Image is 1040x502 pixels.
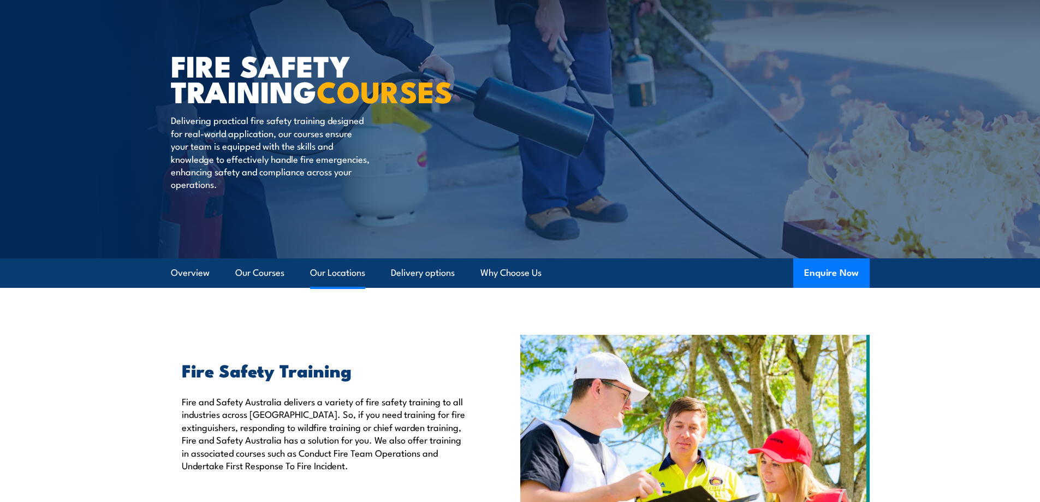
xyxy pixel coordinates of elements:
a: Overview [171,258,210,287]
p: Delivering practical fire safety training designed for real-world application, our courses ensure... [171,114,370,190]
h1: FIRE SAFETY TRAINING [171,52,441,103]
p: Fire and Safety Australia delivers a variety of fire safety training to all industries across [GE... [182,395,470,471]
a: Our Locations [310,258,365,287]
a: Why Choose Us [480,258,542,287]
h2: Fire Safety Training [182,362,470,377]
button: Enquire Now [793,258,870,288]
strong: COURSES [317,68,453,113]
a: Our Courses [235,258,284,287]
a: Delivery options [391,258,455,287]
